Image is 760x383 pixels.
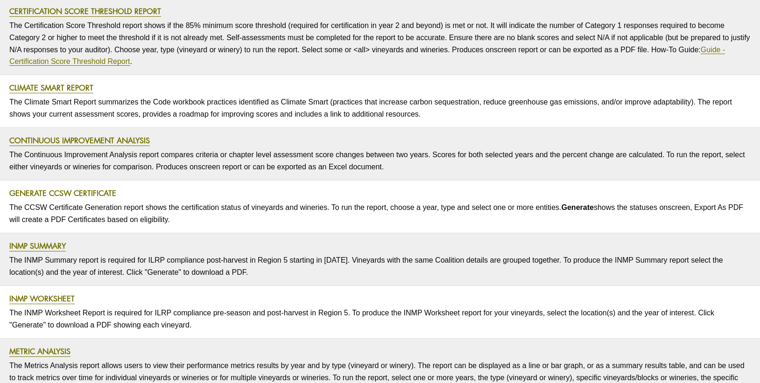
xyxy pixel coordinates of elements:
[9,146,751,175] p: The Continuous Improvement Analysis report compares criteria or chapter level assessment score ch...
[9,135,150,146] a: Continuous Improvement Analysis
[9,188,116,199] a: Generate CCSW Certificate
[9,6,161,17] a: Certification Score Threshold Report
[9,346,70,357] a: Metric Analysis
[9,17,751,70] p: The Certification Score Threshold report shows if the 85% minimum score threshold (required for c...
[9,94,751,122] p: The Climate Smart Report summarizes the Code workbook practices identified as Climate Smart (prac...
[9,252,751,280] p: The INMP Summary report is required for ILRP compliance post-harvest in Region 5 starting in [DAT...
[9,199,751,228] p: The CCSW Certificate Generation report shows the certification status of vineyards and wineries. ...
[9,83,93,93] a: Climate Smart Report
[9,293,75,304] a: INMP Worksheet
[9,241,66,251] a: INMP Summary
[9,305,751,333] p: The INMP Worksheet Report is required for ILRP compliance pre-season and post-harvest in Region 5...
[562,203,594,211] strong: Generate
